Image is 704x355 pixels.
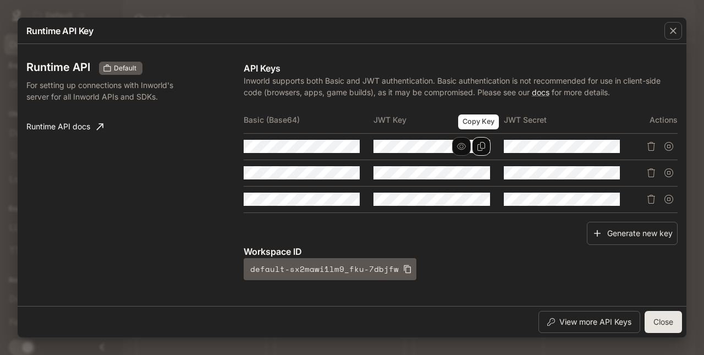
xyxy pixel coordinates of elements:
h3: Runtime API [26,62,90,73]
button: Suspend API key [660,190,678,208]
button: Delete API key [642,190,660,208]
th: Basic (Base64) [244,107,374,133]
a: Runtime API docs [22,116,108,138]
button: Close [645,311,682,333]
div: Copy Key [458,114,499,129]
th: Actions [634,107,678,133]
p: For setting up connections with Inworld's server for all Inworld APIs and SDKs. [26,79,183,102]
button: View more API Keys [538,311,640,333]
p: API Keys [244,62,678,75]
button: Suspend API key [660,138,678,155]
p: Inworld supports both Basic and JWT authentication. Basic authentication is not recommended for u... [244,75,678,98]
button: Generate new key [587,222,678,245]
button: Delete API key [642,138,660,155]
button: Suspend API key [660,164,678,182]
p: Runtime API Key [26,24,94,37]
button: Copy Key [472,137,491,156]
th: JWT Secret [504,107,634,133]
div: These keys will apply to your current workspace only [99,62,142,75]
button: default-sx2mawi1lm9_fku-7dbjfw [244,258,416,280]
a: docs [532,88,549,97]
th: JWT Key [373,107,504,133]
button: Delete API key [642,164,660,182]
span: Default [109,63,141,73]
p: Workspace ID [244,245,678,258]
